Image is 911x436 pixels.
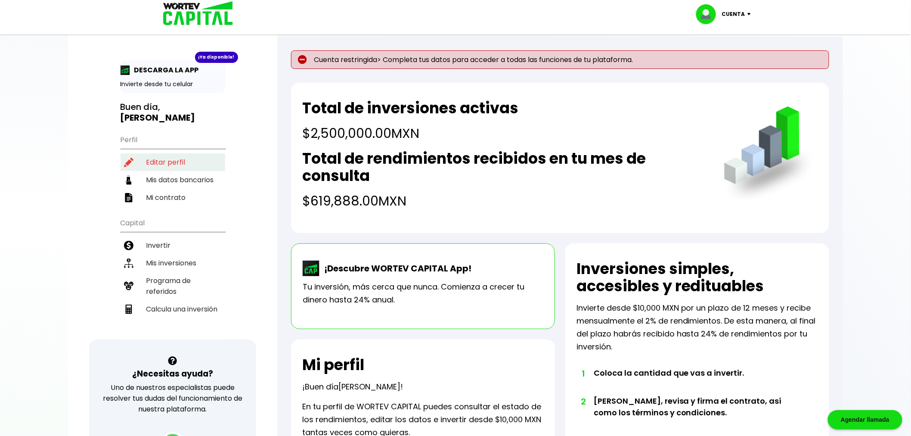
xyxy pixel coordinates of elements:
p: ¡Buen día ! [302,380,403,393]
img: calculadora-icon.17d418c4.svg [124,305,133,314]
h2: Total de rendimientos recibidos en tu mes de consulta [302,150,706,184]
a: Invertir [121,237,225,254]
a: Programa de referidos [121,272,225,300]
h3: Buen día, [121,102,225,123]
h2: Total de inversiones activas [302,100,518,117]
span: 2 [581,395,585,408]
img: app-icon [121,65,130,75]
img: invertir-icon.b3b967d7.svg [124,241,133,250]
p: Tu inversión, más cerca que nunca. Comienza a crecer tu dinero hasta 24% anual. [303,280,543,306]
div: Agendar llamada [828,410,902,430]
p: Cuenta [722,8,745,21]
span: 1 [581,367,585,380]
b: [PERSON_NAME] [121,112,195,124]
h2: Inversiones simples, accesibles y redituables [576,260,818,295]
a: Editar perfil [121,153,225,171]
li: [PERSON_NAME], revisa y firma el contrato, así como los términos y condiciones. [594,395,794,435]
li: Coloca la cantidad que vas a invertir. [594,367,794,395]
img: datos-icon.10cf9172.svg [124,175,133,185]
a: Calcula una inversión [121,300,225,318]
p: Uno de nuestros especialistas puede resolver tus dudas del funcionamiento de nuestra plataforma. [100,382,245,414]
img: icon-down [745,13,757,16]
img: contrato-icon.f2db500c.svg [124,193,133,202]
ul: Capital [121,213,225,339]
img: recomiendanos-icon.9b8e9327.svg [124,281,133,291]
img: inversiones-icon.6695dc30.svg [124,258,133,268]
a: Mis inversiones [121,254,225,272]
p: Invierte desde tu celular [121,80,225,89]
h4: $2,500,000.00 MXN [302,124,518,143]
img: error-circle.027baa21.svg [298,55,307,64]
h4: $619,888.00 MXN [302,191,706,211]
img: grafica.516fef24.png [720,106,818,204]
a: Mis datos bancarios [121,171,225,189]
p: Invierte desde $10,000 MXN por un plazo de 12 meses y recibe mensualmente el 2% de rendimientos. ... [576,302,818,353]
div: ¡Ya disponible! [195,52,238,63]
h3: ¿Necesitas ayuda? [132,367,213,380]
h2: Mi perfil [302,356,364,374]
img: editar-icon.952d3147.svg [124,158,133,167]
ul: Perfil [121,130,225,206]
img: profile-image [696,4,722,24]
img: wortev-capital-app-icon [303,261,320,276]
p: DESCARGA LA APP [130,65,199,75]
span: [PERSON_NAME] [338,381,400,392]
p: ¡Descubre WORTEV CAPITAL App! [320,262,471,275]
p: Cuenta restringida> Completa tus datos para acceder a todas las funciones de tu plataforma. [291,50,829,69]
a: Mi contrato [121,189,225,206]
